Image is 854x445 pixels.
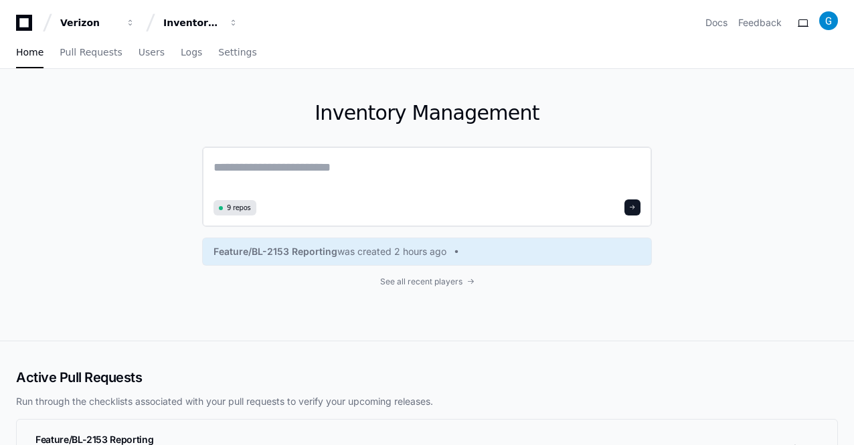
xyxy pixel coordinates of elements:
[16,48,44,56] span: Home
[819,11,838,30] img: ACg8ocLgD4B0PbMnFCRezSs6CxZErLn06tF4Svvl2GU3TFAxQEAh9w=s96-c
[218,37,256,68] a: Settings
[202,276,652,287] a: See all recent players
[227,203,251,213] span: 9 repos
[60,48,122,56] span: Pull Requests
[139,48,165,56] span: Users
[139,37,165,68] a: Users
[202,101,652,125] h1: Inventory Management
[133,74,162,84] span: Pylon
[380,276,462,287] span: See all recent players
[738,16,782,29] button: Feedback
[16,368,838,387] h2: Active Pull Requests
[163,16,221,29] div: Inventory Management
[94,73,162,84] a: Powered byPylon
[158,11,244,35] button: Inventory Management
[181,37,202,68] a: Logs
[16,395,838,408] p: Run through the checklists associated with your pull requests to verify your upcoming releases.
[55,11,141,35] button: Verizon
[213,245,640,258] a: Feature/BL-2153 Reportingwas created 2 hours ago
[60,16,118,29] div: Verizon
[705,16,728,29] a: Docs
[16,37,44,68] a: Home
[218,48,256,56] span: Settings
[213,245,337,258] span: Feature/BL-2153 Reporting
[337,245,446,258] span: was created 2 hours ago
[60,37,122,68] a: Pull Requests
[35,434,153,445] span: Feature/BL-2153 Reporting
[181,48,202,56] span: Logs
